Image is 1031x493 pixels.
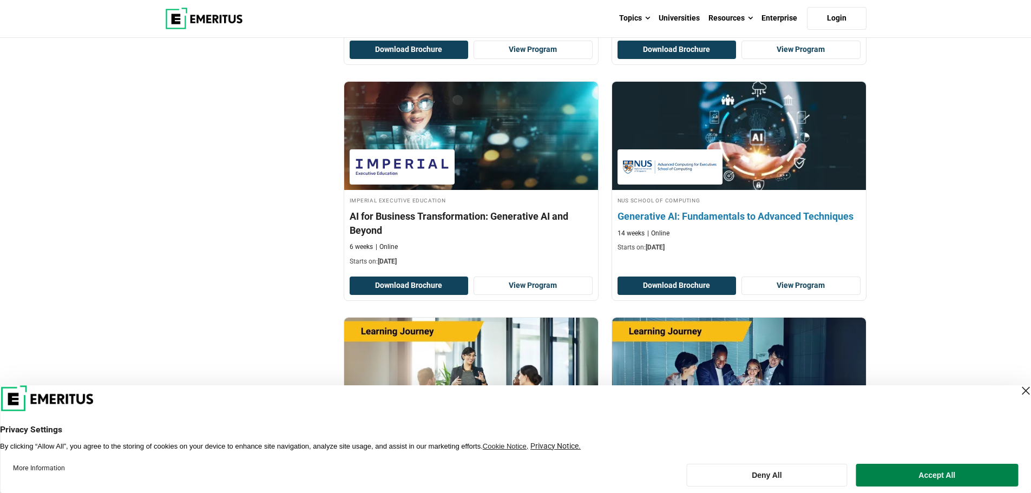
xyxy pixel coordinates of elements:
img: Generative AI: Fundamentals to Advanced Techniques | Online Technology Course [599,76,878,195]
p: Starts on: [618,243,861,252]
a: View Program [741,41,861,59]
a: View Program [741,277,861,295]
p: 14 weeks [618,229,645,238]
button: Download Brochure [350,41,469,59]
p: Online [647,229,669,238]
img: Advanced Certificate in AI and Product Strategy | Online AI and Machine Learning Course [344,318,598,426]
p: Online [376,242,398,252]
a: Technology Course by NUS School of Computing - September 30, 2025 NUS School of Computing NUS Sch... [612,82,866,258]
p: 6 weeks [350,242,373,252]
button: Download Brochure [618,41,737,59]
span: [DATE] [378,258,397,265]
h4: AI for Business Transformation: Generative AI and Beyond [350,209,593,236]
img: AI for Business Transformation: Generative AI and Beyond | Online AI and Machine Learning Course [344,82,598,190]
a: Login [807,7,866,30]
button: Download Brochure [350,277,469,295]
h4: Generative AI: Fundamentals to Advanced Techniques [618,209,861,223]
a: View Program [474,41,593,59]
h4: NUS School of Computing [618,195,861,205]
p: Starts on: [350,257,593,266]
a: View Program [474,277,593,295]
img: NUS School of Computing [623,155,717,179]
img: Imperial Executive Education [355,155,449,179]
img: Executive Certificate in AI Strategy and Product Innovation | Online AI and Machine Learning Course [612,318,866,426]
h4: Imperial Executive Education [350,195,593,205]
button: Download Brochure [618,277,737,295]
a: AI and Machine Learning Course by Imperial Executive Education - October 9, 2025 Imperial Executi... [344,82,598,272]
span: [DATE] [646,244,665,251]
